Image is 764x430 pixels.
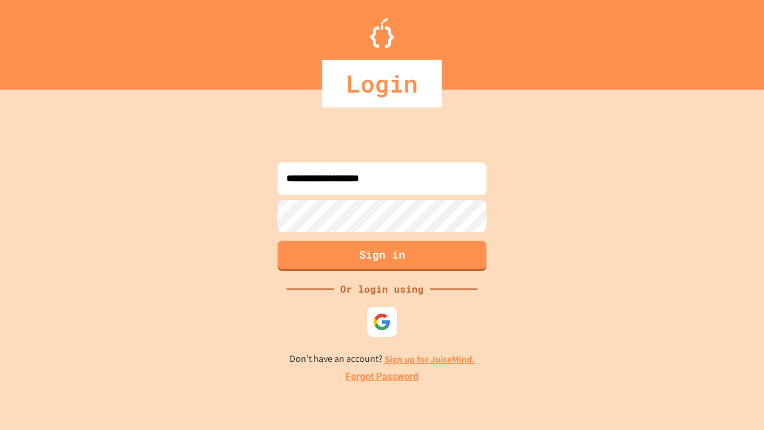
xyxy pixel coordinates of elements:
iframe: chat widget [665,330,752,381]
iframe: chat widget [714,382,752,418]
div: Or login using [334,282,430,296]
img: Logo.svg [370,18,394,48]
button: Sign in [278,241,486,271]
p: Don't have an account? [289,352,475,367]
div: Login [322,60,442,107]
a: Forgot Password [346,370,418,384]
a: Sign up for JuiceMind. [384,353,475,365]
img: google-icon.svg [373,313,391,331]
